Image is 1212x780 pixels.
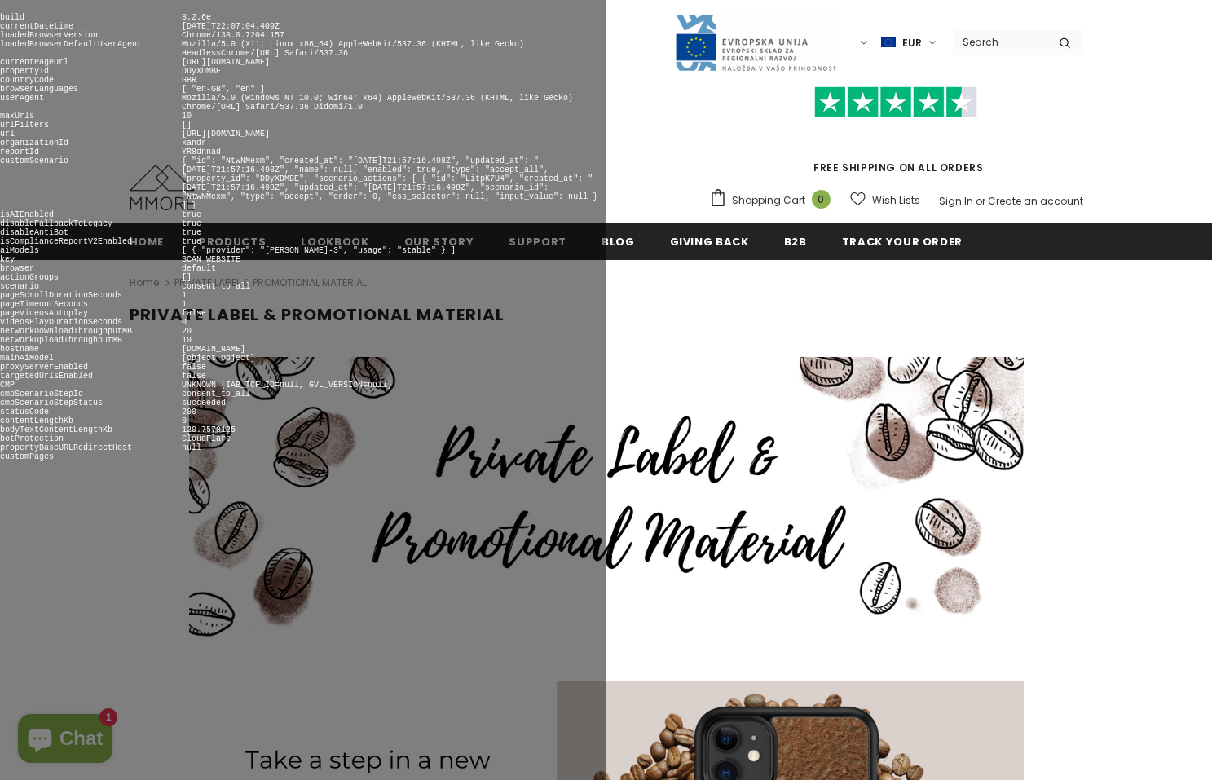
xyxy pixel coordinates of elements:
[182,345,245,354] pre: [DOMAIN_NAME]
[182,85,265,94] pre: [ "en-GB", "en" ]
[872,192,920,209] span: Wish Lists
[182,282,250,291] pre: consent_to_all
[182,13,211,22] pre: 8.2.6e
[988,194,1083,208] a: Create an account
[182,264,216,273] pre: default
[182,237,201,246] pre: true
[182,121,192,130] pre: []
[182,390,250,399] pre: consent_to_all
[182,112,192,121] pre: 10
[182,327,192,336] pre: 20
[842,234,963,249] span: Track your order
[182,381,392,390] pre: UNKNOWN (IAB_TCF_ID=null, GVL_VERSION=null)
[182,246,456,255] pre: [ { "provider": "[PERSON_NAME]-3", "usage": "stable" } ]
[189,357,1024,681] img: Private Label Options
[602,223,635,259] a: Blog
[784,234,807,249] span: B2B
[182,58,270,67] pre: [URL][DOMAIN_NAME]
[182,40,524,58] pre: Mozilla/5.0 (X11; Linux x86_64) AppleWebKit/537.36 (KHTML, like Gecko) HeadlessChrome/[URL] Safar...
[182,22,280,31] pre: [DATE]T22:07:04.409Z
[953,30,1047,54] input: Search Site
[812,190,831,209] span: 0
[182,416,187,425] pre: 0
[850,186,920,214] a: Wish Lists
[182,130,270,139] pre: [URL][DOMAIN_NAME]
[182,228,201,237] pre: true
[182,210,201,219] pre: true
[842,223,963,259] a: Track your order
[182,67,221,76] pre: DDyXDMBE
[182,434,231,443] pre: CloudFlare
[182,318,187,327] pre: 0
[709,94,1083,174] span: FREE SHIPPING ON ALL ORDERS
[182,399,226,408] pre: succeeded
[182,255,240,264] pre: SCAN_WEBSITE
[182,156,597,210] pre: { "id": "NtwNMexm", "created_at": "[DATE]T21:57:16.498Z", "updated_at": "[DATE]T21:57:16.498Z", "...
[670,223,749,259] a: Giving back
[182,443,201,452] pre: null
[182,273,192,282] pre: []
[674,35,837,49] a: Javni Razpis
[182,363,206,372] pre: false
[182,94,573,112] pre: Mozilla/5.0 (Windows NT 10.0; Win64; x64) AppleWebKit/537.36 (KHTML, like Gecko) Chrome/[URL] Saf...
[182,408,196,416] pre: 200
[182,31,284,40] pre: Chrome/138.0.7204.157
[182,148,221,156] pre: YR8dnnad
[602,234,635,249] span: Blog
[182,139,206,148] pre: xandr
[939,194,973,208] a: Sign In
[976,194,985,208] span: or
[784,223,807,259] a: B2B
[182,354,255,363] pre: [object Object]
[182,291,187,300] pre: 1
[182,309,206,318] pre: false
[674,13,837,73] img: Javni Razpis
[814,86,977,118] img: Trust Pilot Stars
[182,425,236,434] pre: 120.7578125
[902,35,922,51] span: EUR
[182,76,196,85] pre: GBR
[732,192,805,209] span: Shopping Cart
[182,219,201,228] pre: true
[670,234,749,249] span: Giving back
[182,336,192,345] pre: 10
[709,188,839,213] a: Shopping Cart 0
[709,117,1083,160] iframe: Customer reviews powered by Trustpilot
[182,372,206,381] pre: false
[182,300,187,309] pre: 1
